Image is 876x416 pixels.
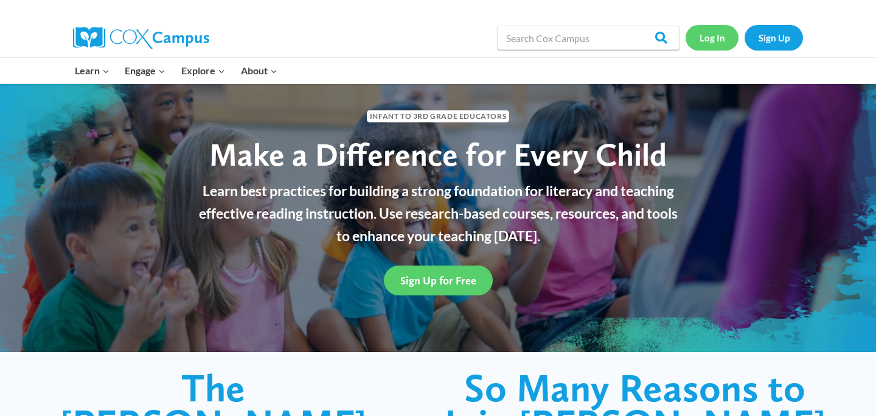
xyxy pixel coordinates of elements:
p: Learn best practices for building a strong foundation for literacy and teaching effective reading... [192,180,684,247]
a: Sign Up for Free [384,266,493,295]
img: Cox Campus [73,27,209,49]
a: Sign Up [745,25,803,50]
span: Make a Difference for Every Child [209,135,667,174]
button: Child menu of Engage [117,58,174,83]
nav: Secondary Navigation [686,25,803,50]
input: Search Cox Campus [497,26,680,50]
nav: Primary Navigation [67,58,285,83]
a: Log In [686,25,739,50]
span: Infant to 3rd Grade Educators [367,110,509,122]
button: Child menu of About [233,58,285,83]
span: Sign Up for Free [400,274,476,287]
button: Child menu of Learn [67,58,117,83]
button: Child menu of Explore [173,58,233,83]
